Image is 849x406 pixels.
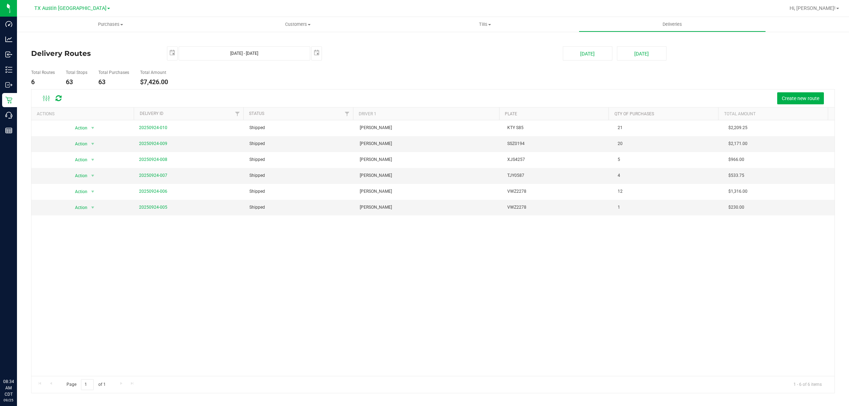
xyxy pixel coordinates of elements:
[5,97,12,104] inline-svg: Retail
[17,21,204,28] span: Purchases
[5,127,12,134] inline-svg: Reports
[5,81,12,88] inline-svg: Outbound
[360,188,392,195] span: [PERSON_NAME]
[360,172,392,179] span: [PERSON_NAME]
[360,204,392,211] span: [PERSON_NAME]
[728,140,747,147] span: $2,171.00
[618,204,620,211] span: 1
[3,378,14,398] p: 08:34 AM CDT
[249,140,265,147] span: Shipped
[249,204,265,211] span: Shipped
[579,17,766,32] a: Deliveries
[139,157,167,162] a: 20250924-008
[204,21,391,28] span: Customers
[5,51,12,58] inline-svg: Inbound
[204,17,391,32] a: Customers
[618,172,620,179] span: 4
[341,108,353,120] a: Filter
[88,187,97,197] span: select
[618,124,623,131] span: 21
[139,141,167,146] a: 20250924-009
[140,70,168,75] h5: Total Amount
[360,156,392,163] span: [PERSON_NAME]
[618,156,620,163] span: 5
[139,173,167,178] a: 20250924-007
[98,79,129,86] h4: 63
[360,124,392,131] span: [PERSON_NAME]
[88,171,97,181] span: select
[31,79,55,86] h4: 6
[718,108,828,120] th: Total Amount
[312,47,322,59] span: select
[37,111,131,116] div: Actions
[782,95,819,101] span: Create new route
[5,112,12,119] inline-svg: Call Center
[31,46,156,60] h4: Delivery Routes
[69,171,88,181] span: Action
[507,204,526,211] span: VWZ2278
[728,188,747,195] span: $1,316.00
[140,79,168,86] h4: $7,426.00
[5,66,12,73] inline-svg: Inventory
[249,156,265,163] span: Shipped
[88,155,97,165] span: select
[728,156,744,163] span: $966.00
[614,111,654,116] a: Qty of Purchases
[5,21,12,28] inline-svg: Dashboard
[728,204,744,211] span: $230.00
[31,70,55,75] h5: Total Routes
[69,155,88,165] span: Action
[66,79,87,86] h4: 63
[60,379,111,390] span: Page of 1
[7,349,28,371] iframe: Resource center
[777,92,824,104] button: Create new route
[88,123,97,133] span: select
[17,17,204,32] a: Purchases
[249,172,265,179] span: Shipped
[249,188,265,195] span: Shipped
[360,140,392,147] span: [PERSON_NAME]
[139,205,167,210] a: 20250924-005
[69,187,88,197] span: Action
[98,70,129,75] h5: Total Purchases
[353,108,499,120] th: Driver 1
[88,203,97,213] span: select
[249,111,264,116] a: Status
[507,172,524,179] span: TJY0587
[81,379,94,390] input: 1
[66,70,87,75] h5: Total Stops
[728,172,744,179] span: $533.75
[392,21,578,28] span: Tills
[139,125,167,130] a: 20250924-010
[507,156,525,163] span: XJS4257
[88,139,97,149] span: select
[617,46,666,60] button: [DATE]
[140,111,163,116] a: Delivery ID
[3,398,14,403] p: 09/25
[728,124,747,131] span: $2,209.25
[505,111,517,116] a: Plate
[232,108,243,120] a: Filter
[249,124,265,131] span: Shipped
[69,203,88,213] span: Action
[34,5,106,11] span: TX Austin [GEOGRAPHIC_DATA]
[790,5,836,11] span: Hi, [PERSON_NAME]!
[507,124,524,131] span: KTY S85
[618,140,623,147] span: 20
[391,17,578,32] a: Tills
[69,123,88,133] span: Action
[788,379,827,390] span: 1 - 6 of 6 items
[507,188,526,195] span: VWZ2278
[69,139,88,149] span: Action
[5,36,12,43] inline-svg: Analytics
[139,189,167,194] a: 20250924-006
[507,140,525,147] span: SSZ0194
[653,21,692,28] span: Deliveries
[167,47,177,59] span: select
[563,46,612,60] button: [DATE]
[618,188,623,195] span: 12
